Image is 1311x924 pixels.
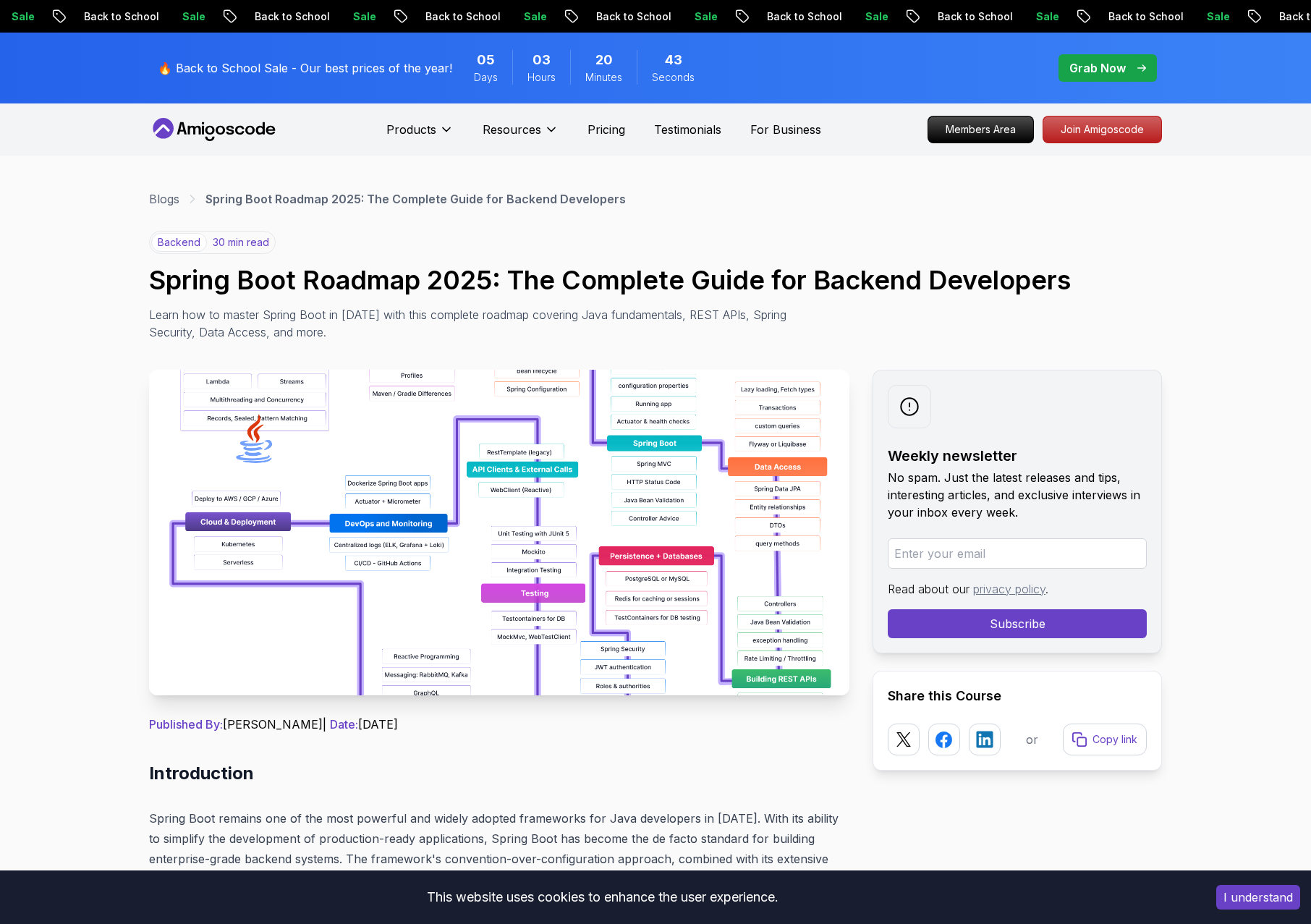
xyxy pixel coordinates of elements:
[1195,9,1242,24] p: Sale
[888,580,1147,598] p: Read about our .
[928,116,1034,143] a: Members Area
[386,121,436,138] p: Products
[683,9,729,24] p: Sale
[665,50,682,70] span: 43 Seconds
[386,121,454,150] button: Products
[11,881,1195,913] div: This website uses cookies to enhance the user experience.
[1092,732,1137,747] p: Copy link
[533,50,551,70] span: 3 Hours
[888,538,1147,569] input: Enter your email
[149,762,849,785] h2: Introduction
[171,9,217,24] p: Sale
[585,70,622,85] span: Minutes
[158,59,452,77] p: 🔥 Back to School Sale - Our best prices of the year!
[205,190,626,208] p: Spring Boot Roadmap 2025: The Complete Guide for Backend Developers
[755,9,854,24] p: Back to School
[483,121,541,138] p: Resources
[888,446,1147,466] h2: Weekly newsletter
[1063,724,1147,755] button: Copy link
[527,70,556,85] span: Hours
[1216,885,1300,910] button: Accept cookies
[483,121,559,150] button: Resources
[888,686,1147,706] h2: Share this Course
[213,235,269,250] p: 30 min read
[149,808,849,889] p: Spring Boot remains one of the most powerful and widely adopted frameworks for Java developers in...
[595,50,613,70] span: 20 Minutes
[149,716,849,733] p: [PERSON_NAME] | [DATE]
[149,266,1162,294] h1: Spring Boot Roadmap 2025: The Complete Guide for Backend Developers
[151,233,207,252] p: backend
[973,582,1045,596] a: privacy policy
[414,9,512,24] p: Back to School
[149,306,797,341] p: Learn how to master Spring Boot in [DATE] with this complete roadmap covering Java fundamentals, ...
[854,9,900,24] p: Sale
[585,9,683,24] p: Back to School
[652,70,695,85] span: Seconds
[149,190,179,208] a: Blogs
[1043,116,1162,143] a: Join Amigoscode
[1026,731,1038,748] p: or
[1024,9,1071,24] p: Sale
[587,121,625,138] a: Pricing
[477,50,495,70] span: 5 Days
[243,9,341,24] p: Back to School
[72,9,171,24] p: Back to School
[341,9,388,24] p: Sale
[149,717,223,732] span: Published By:
[1069,59,1126,77] p: Grab Now
[1043,116,1161,143] p: Join Amigoscode
[926,9,1024,24] p: Back to School
[750,121,821,138] a: For Business
[888,609,1147,638] button: Subscribe
[1097,9,1195,24] p: Back to School
[330,717,358,732] span: Date:
[654,121,721,138] a: Testimonials
[888,469,1147,521] p: No spam. Just the latest releases and tips, interesting articles, and exclusive interviews in you...
[512,9,559,24] p: Sale
[149,370,849,695] img: Spring Boot Roadmap 2025: The Complete Guide for Backend Developers thumbnail
[474,70,498,85] span: Days
[928,116,1033,143] p: Members Area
